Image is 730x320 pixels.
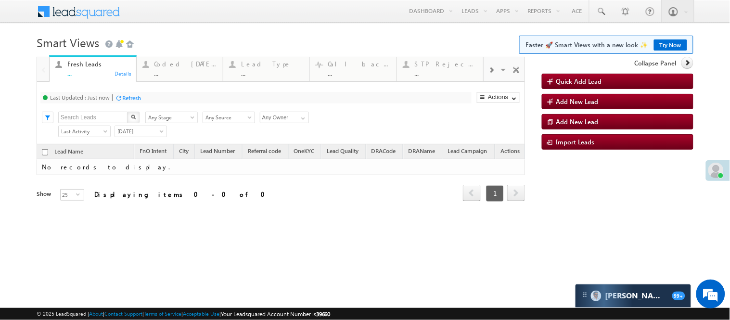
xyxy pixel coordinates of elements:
[174,146,193,158] a: City
[179,147,189,154] span: City
[486,185,504,202] span: 1
[525,40,687,50] span: Faster 🚀 Smart Views with a new look ✨
[260,111,308,123] div: Owner Filter
[556,77,602,85] span: Quick Add Lead
[415,60,477,68] div: STP Rejection Reason
[42,149,48,155] input: Check all records
[397,57,484,81] a: STP Rejection Reason...
[241,70,304,77] div: ...
[443,146,492,158] a: Lead Campaign
[154,70,217,77] div: ...
[409,147,435,154] span: DRAName
[556,117,599,126] span: Add New Lead
[605,291,667,300] span: Carter
[294,147,315,154] span: OneKYC
[58,112,128,123] input: Search Leads
[37,35,99,50] span: Smart Views
[221,310,331,318] span: Your Leadsquared Account Number is
[322,146,363,158] a: Lead Quality
[448,147,487,154] span: Lead Campaign
[463,185,481,201] span: prev
[496,146,525,158] span: Actions
[49,55,136,82] a: Fresh Leads...Details
[115,69,133,77] div: Details
[289,146,320,158] a: OneKYC
[131,115,136,119] img: Search
[94,189,271,200] div: Displaying items 0 - 0 of 0
[67,70,130,77] div: ...
[37,190,52,198] div: Show
[316,310,331,318] span: 39660
[248,147,281,154] span: Referral code
[223,57,310,81] a: Lead Type...
[115,126,167,137] a: [DATE]
[200,147,235,154] span: Lead Number
[136,57,223,81] a: Coded [DATE]...
[144,310,181,317] a: Terms of Service
[203,113,252,122] span: Any Source
[404,146,440,158] a: DRAName
[367,146,401,158] a: DRACode
[309,57,397,81] a: Call backs...
[507,186,525,201] a: next
[463,186,481,201] a: prev
[104,310,142,317] a: Contact Support
[115,127,164,136] span: [DATE]
[145,111,198,123] div: Lead Stage Filter
[58,126,111,137] a: Last Activity
[183,310,219,317] a: Acceptable Use
[415,70,477,77] div: ...
[145,112,198,123] a: Any Stage
[61,190,76,200] span: 25
[635,59,677,67] span: Collapse Panel
[556,97,599,105] span: Add New Lead
[328,60,390,68] div: Call backs
[556,138,595,146] span: Import Leads
[154,60,217,68] div: Coded [DATE]
[296,112,308,122] a: Show All Items
[260,112,309,123] input: Type to Search
[140,147,166,154] span: FnO Intent
[591,291,602,301] img: Carter
[654,39,687,51] a: Try Now
[146,113,194,122] span: Any Stage
[241,60,304,68] div: Lead Type
[37,159,525,175] td: No records to display.
[76,192,84,196] span: select
[328,70,390,77] div: ...
[203,112,255,123] a: Any Source
[122,94,141,102] div: Refresh
[37,309,331,319] span: © 2025 LeadSquared | | | | |
[195,146,240,158] a: Lead Number
[203,111,255,123] div: Lead Source Filter
[50,94,110,101] div: Last Updated : Just now
[243,146,286,158] a: Referral code
[135,146,171,158] a: FnO Intent
[327,147,359,154] span: Lead Quality
[575,284,692,308] div: carter-dragCarter[PERSON_NAME]99+
[89,310,103,317] a: About
[581,291,589,299] img: carter-drag
[507,185,525,201] span: next
[59,127,107,136] span: Last Activity
[50,146,88,159] a: Lead Name
[371,147,396,154] span: DRACode
[477,92,520,103] button: Actions
[67,60,130,68] div: Fresh Leads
